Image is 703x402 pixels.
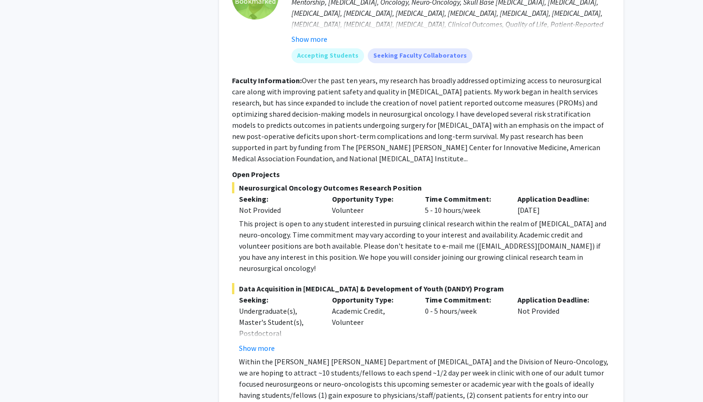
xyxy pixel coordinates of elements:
[232,76,302,85] b: Faculty Information:
[332,193,411,204] p: Opportunity Type:
[418,294,511,354] div: 0 - 5 hours/week
[239,218,610,274] div: This project is open to any student interested in pursuing clinical research within the realm of ...
[292,48,364,63] mat-chip: Accepting Students
[239,193,318,204] p: Seeking:
[332,294,411,305] p: Opportunity Type:
[325,294,418,354] div: Academic Credit, Volunteer
[232,283,610,294] span: Data Acquisition in [MEDICAL_DATA] & Development of Youth (DANDY) Program
[325,193,418,216] div: Volunteer
[232,169,610,180] p: Open Projects
[517,193,597,204] p: Application Deadline:
[239,343,275,354] button: Show more
[239,305,318,383] div: Undergraduate(s), Master's Student(s), Postdoctoral Researcher(s) / Research Staff, Medical Resid...
[292,33,327,45] button: Show more
[425,294,504,305] p: Time Commitment:
[425,193,504,204] p: Time Commitment:
[232,182,610,193] span: Neurosurgical Oncology Outcomes Research Position
[517,294,597,305] p: Application Deadline:
[511,193,604,216] div: [DATE]
[511,294,604,354] div: Not Provided
[239,204,318,216] div: Not Provided
[239,294,318,305] p: Seeking:
[368,48,472,63] mat-chip: Seeking Faculty Collaborators
[418,193,511,216] div: 5 - 10 hours/week
[232,76,604,163] fg-read-more: Over the past ten years, my research has broadly addressed optimizing access to neurosurgical car...
[7,360,40,395] iframe: Chat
